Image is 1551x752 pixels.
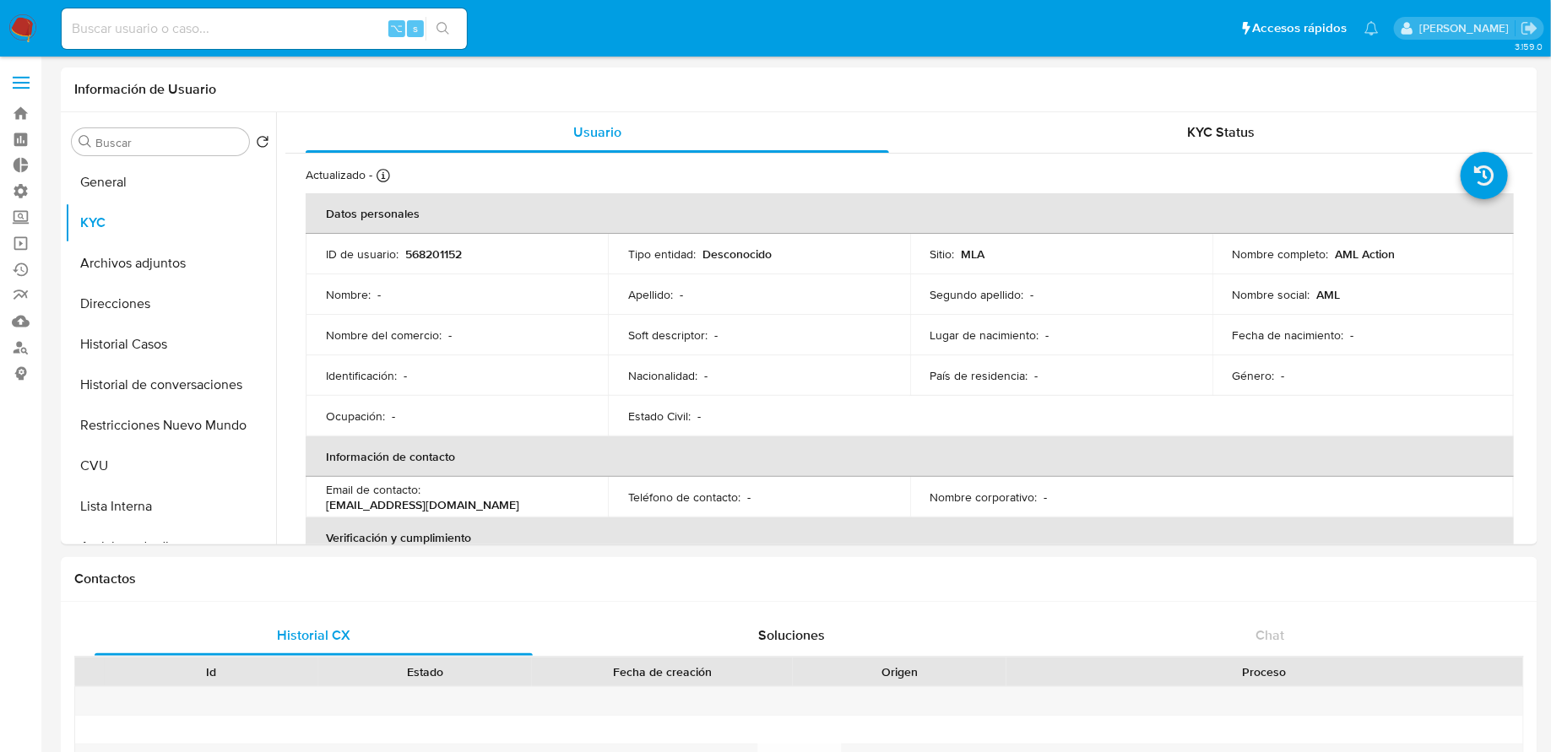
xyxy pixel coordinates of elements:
span: ⌥ [390,20,403,36]
p: - [1031,287,1034,302]
p: Lugar de nacimiento : [930,327,1039,343]
p: Segundo apellido : [930,287,1024,302]
p: - [680,287,683,302]
p: Género : [1233,368,1275,383]
button: search-icon [426,17,460,41]
p: - [404,368,407,383]
p: - [1046,327,1049,343]
p: ID de usuario : [326,246,399,262]
p: - [1351,327,1354,343]
p: Identificación : [326,368,397,383]
p: Apellido : [628,287,673,302]
h1: Información de Usuario [74,81,216,98]
span: Chat [1256,625,1285,645]
p: - [448,327,452,343]
th: Verificación y cumplimiento [306,517,1514,558]
p: - [1035,368,1039,383]
input: Buscar [95,135,242,150]
span: KYC Status [1188,122,1255,142]
p: fabricio.bottalo@mercadolibre.com [1419,20,1515,36]
button: CVU [65,446,276,486]
span: Soluciones [758,625,825,645]
th: Datos personales [306,193,1514,234]
p: [EMAIL_ADDRESS][DOMAIN_NAME] [326,497,519,512]
p: - [1044,490,1048,505]
input: Buscar usuario o caso... [62,18,467,40]
p: 568201152 [405,246,462,262]
a: Salir [1521,19,1538,37]
th: Información de contacto [306,436,1514,477]
p: Nombre del comercio : [326,327,442,343]
p: AML Action [1336,246,1396,262]
div: Origen [805,663,995,680]
p: Email de contacto : [326,482,420,497]
p: Nombre social : [1233,287,1310,302]
p: AML [1317,287,1341,302]
span: s [413,20,418,36]
p: Sitio : [930,246,955,262]
p: - [697,408,701,424]
button: KYC [65,203,276,243]
p: - [747,490,751,505]
p: Actualizado - [306,167,372,183]
button: Buscar [79,135,92,149]
p: Fecha de nacimiento : [1233,327,1344,343]
span: Usuario [573,122,621,142]
p: Soft descriptor : [628,327,708,343]
p: Nacionalidad : [628,368,697,383]
span: Historial CX [277,625,350,645]
p: Nombre corporativo : [930,490,1038,505]
p: - [377,287,381,302]
button: Historial de conversaciones [65,365,276,405]
div: Fecha de creación [544,663,781,680]
button: Historial Casos [65,324,276,365]
h1: Contactos [74,571,1524,587]
p: Nombre : [326,287,371,302]
a: Notificaciones [1364,21,1379,35]
div: Estado [330,663,520,680]
p: Tipo entidad : [628,246,696,262]
p: Desconocido [702,246,772,262]
p: Nombre completo : [1233,246,1329,262]
p: MLA [962,246,985,262]
p: País de residencia : [930,368,1028,383]
p: Ocupación : [326,408,385,424]
span: Accesos rápidos [1253,19,1348,37]
p: - [392,408,395,424]
button: Restricciones Nuevo Mundo [65,405,276,446]
div: Id [117,663,306,680]
p: Teléfono de contacto : [628,490,740,505]
button: General [65,162,276,203]
button: Archivos adjuntos [65,243,276,284]
button: Lista Interna [65,486,276,527]
p: - [714,327,718,343]
p: - [704,368,708,383]
div: Proceso [1018,663,1511,680]
button: Anticipos de dinero [65,527,276,567]
p: Estado Civil : [628,408,691,424]
p: - [1282,368,1285,383]
button: Volver al orden por defecto [256,135,269,154]
button: Direcciones [65,284,276,324]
